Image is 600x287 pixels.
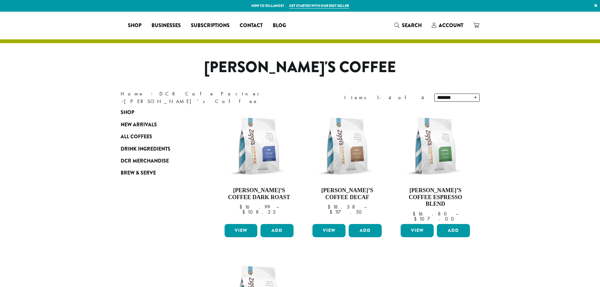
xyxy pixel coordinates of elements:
span: – [276,204,279,210]
span: $ [414,215,419,222]
bdi: 18.38 [328,204,358,210]
a: [PERSON_NAME]’s Coffee Dark Roast [223,110,295,221]
a: DCR Merchandise [121,155,196,167]
bdi: 16.80 [413,210,450,217]
a: View [312,224,346,237]
bdi: 117.50 [329,209,365,215]
img: Ziggis-Dark-Blend-12-oz.png [223,110,295,182]
h1: [PERSON_NAME]'s Coffee [116,58,484,77]
img: Ziggis-Decaf-Blend-12-oz.png [311,110,383,182]
button: Add [437,224,470,237]
span: Drink Ingredients [121,145,170,153]
span: – [456,210,458,217]
a: Home [121,90,144,97]
a: [PERSON_NAME]’s Coffee Decaf [311,110,383,221]
span: – [364,204,367,210]
a: View [401,224,434,237]
h4: [PERSON_NAME]’s Coffee Dark Roast [223,187,295,201]
span: › [121,95,123,105]
span: $ [329,209,335,215]
img: Ziggis-Espresso-Blend-12-oz.png [399,110,471,182]
a: All Coffees [121,131,196,143]
bdi: 108.25 [242,209,276,215]
a: [PERSON_NAME]’s Coffee Espresso Blend [399,110,471,221]
button: Add [260,224,294,237]
a: Shop [123,20,146,31]
a: View [225,224,258,237]
h4: [PERSON_NAME]’s Coffee Decaf [311,187,383,201]
span: Shop [121,109,134,117]
a: DCR Cafe Partner [159,90,264,97]
button: Add [349,224,382,237]
span: $ [242,209,248,215]
bdi: 16.99 [239,204,270,210]
div: Items 1-4 of 4 [344,94,425,101]
span: Account [439,22,463,29]
span: Brew & Serve [121,169,156,177]
a: Get started with our best seller [289,3,349,9]
span: $ [328,204,333,210]
a: Search [389,20,427,31]
span: $ [239,204,245,210]
span: New Arrivals [121,121,157,129]
nav: Breadcrumb [121,90,291,105]
a: New Arrivals [121,119,196,131]
span: Contact [240,22,263,30]
a: Brew & Serve [121,167,196,179]
span: $ [413,210,418,217]
a: Drink Ingredients [121,143,196,155]
span: Businesses [151,22,181,30]
span: Blog [273,22,286,30]
span: All Coffees [121,133,152,141]
span: Shop [128,22,141,30]
bdi: 107.00 [414,215,457,222]
span: Subscriptions [191,22,230,30]
span: › [151,88,153,98]
h4: [PERSON_NAME]’s Coffee Espresso Blend [399,187,471,208]
span: Search [402,22,422,29]
a: Shop [121,106,196,118]
span: DCR Merchandise [121,157,169,165]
